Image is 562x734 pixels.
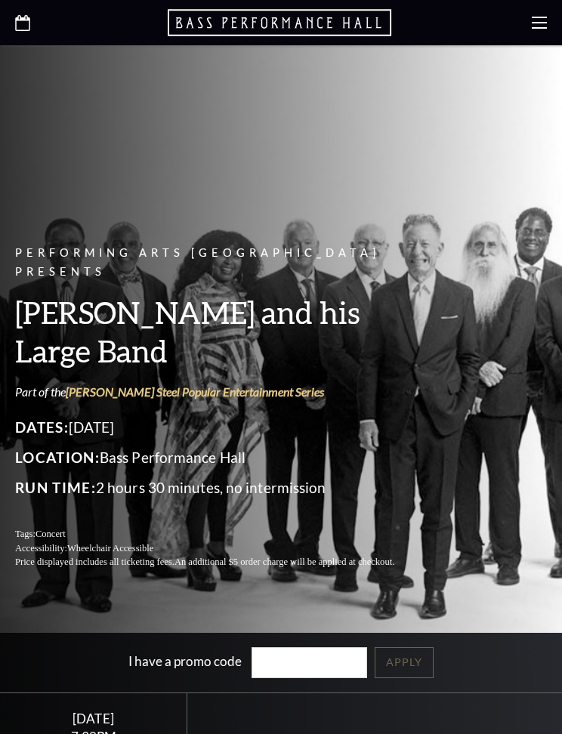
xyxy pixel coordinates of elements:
[66,384,324,399] a: [PERSON_NAME] Steel Popular Entertainment Series
[15,449,100,466] span: Location:
[15,527,431,541] p: Tags:
[15,446,431,470] p: Bass Performance Hall
[15,293,431,370] h3: [PERSON_NAME] and his Large Band
[15,479,96,496] span: Run Time:
[15,541,431,556] p: Accessibility:
[15,415,431,439] p: [DATE]
[15,476,431,500] p: 2 hours 30 minutes, no intermission
[128,652,242,668] label: I have a promo code
[36,529,66,539] span: Concert
[67,543,153,554] span: Wheelchair Accessible
[15,418,69,436] span: Dates:
[15,555,431,569] p: Price displayed includes all ticketing fees.
[15,244,431,282] p: Performing Arts [GEOGRAPHIC_DATA] Presents
[18,711,169,726] div: [DATE]
[15,384,431,400] p: Part of the
[174,557,394,567] span: An additional $5 order charge will be applied at checkout.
